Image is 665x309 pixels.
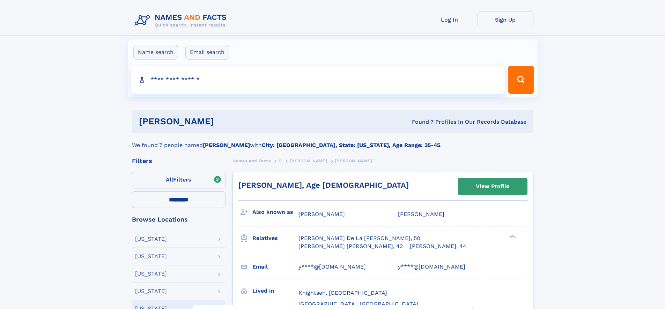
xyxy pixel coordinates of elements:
img: Logo Names and Facts [132,11,232,30]
a: Names and Facts [232,156,271,165]
div: [US_STATE] [135,271,167,277]
div: [US_STATE] [135,254,167,259]
h1: [PERSON_NAME] [139,117,313,126]
span: O [279,159,282,163]
h3: Email [252,261,298,273]
div: We found 7 people named with . [132,133,533,149]
a: [PERSON_NAME], 44 [410,242,466,250]
div: ❯ [508,234,516,239]
div: View Profile [476,178,509,194]
div: Filters [132,158,226,164]
b: [PERSON_NAME] [203,142,250,148]
span: [PERSON_NAME] [335,159,372,163]
a: [PERSON_NAME] [PERSON_NAME], 42 [298,242,403,250]
a: [PERSON_NAME] De La [PERSON_NAME], 50 [298,234,420,242]
a: [PERSON_NAME] [290,156,327,165]
a: Log In [422,11,478,28]
a: View Profile [458,178,527,195]
span: [GEOGRAPHIC_DATA], [GEOGRAPHIC_DATA] [298,301,418,307]
span: All [166,176,173,183]
div: [US_STATE] [135,288,167,294]
span: [PERSON_NAME] [290,159,327,163]
input: search input [131,66,505,94]
div: [US_STATE] [135,236,167,242]
span: [PERSON_NAME] [298,211,345,217]
a: O [279,156,282,165]
a: Sign Up [478,11,533,28]
span: [PERSON_NAME] [398,211,444,217]
h3: Relatives [252,232,298,244]
span: Knightsen, [GEOGRAPHIC_DATA] [298,289,387,296]
div: Browse Locations [132,216,226,223]
h3: Lived in [252,285,298,297]
b: City: [GEOGRAPHIC_DATA], State: [US_STATE], Age Range: 35-45 [262,142,440,148]
h3: Also known as [252,206,298,218]
label: Email search [185,45,229,60]
div: Found 7 Profiles In Our Records Database [313,118,526,126]
a: [PERSON_NAME], Age [DEMOGRAPHIC_DATA] [238,181,409,190]
label: Filters [132,172,226,188]
button: Search Button [508,66,534,94]
label: Name search [133,45,178,60]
